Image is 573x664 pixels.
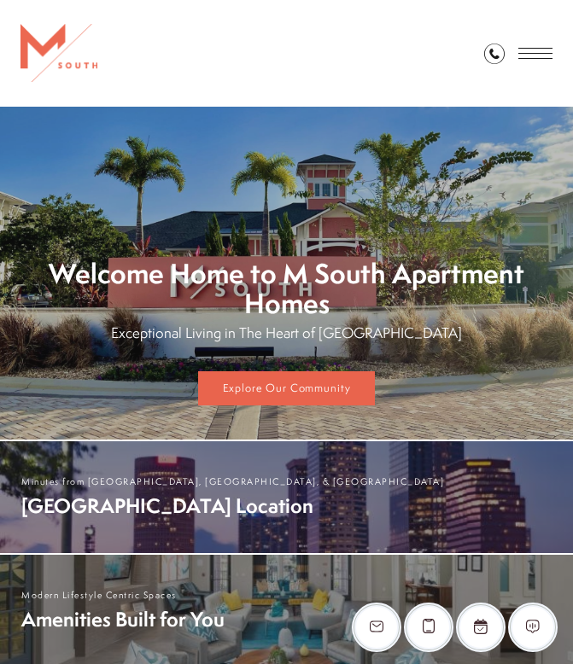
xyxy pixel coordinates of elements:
[223,381,351,395] span: Explore Our Community
[198,371,376,406] a: Explore Our Community
[21,589,225,601] span: Modern Lifestyle Centric Spaces
[21,605,225,632] span: Amenities Built for You
[484,43,505,66] a: Call Us at 813-570-8014
[26,323,547,342] p: Exceptional Living in The Heart of [GEOGRAPHIC_DATA]
[21,492,444,519] span: [GEOGRAPHIC_DATA] Location
[26,259,547,318] p: Welcome Home to M South Apartment Homes
[518,48,553,59] button: Open Menu
[21,475,444,487] span: Minutes from [GEOGRAPHIC_DATA], [GEOGRAPHIC_DATA], & [GEOGRAPHIC_DATA]
[20,24,97,81] img: MSouth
